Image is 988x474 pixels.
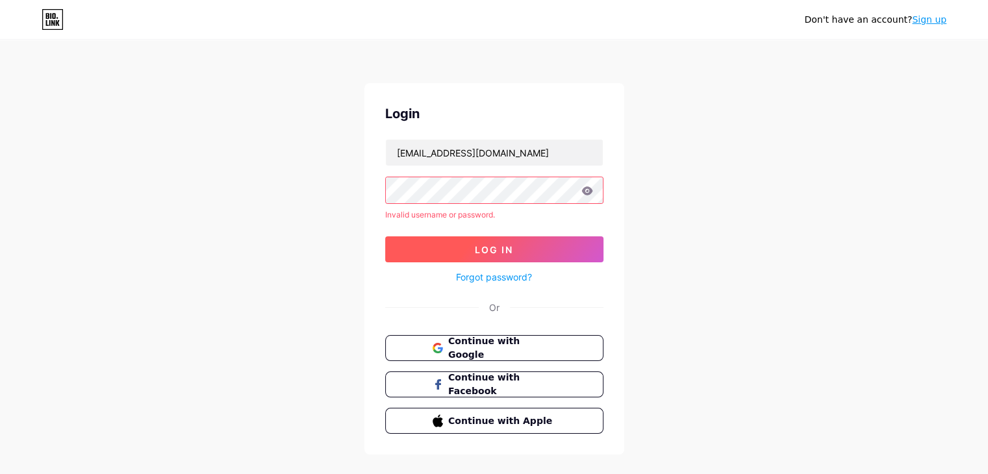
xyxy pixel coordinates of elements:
input: Username [386,140,603,166]
a: Sign up [912,14,946,25]
div: Don't have an account? [804,13,946,27]
button: Continue with Apple [385,408,603,434]
div: Or [489,301,500,314]
div: Invalid username or password. [385,209,603,221]
a: Forgot password? [456,270,532,284]
button: Continue with Google [385,335,603,361]
span: Continue with Facebook [448,371,555,398]
div: Login [385,104,603,123]
button: Continue with Facebook [385,371,603,397]
span: Log In [475,244,513,255]
button: Log In [385,236,603,262]
span: Continue with Apple [448,414,555,428]
span: Continue with Google [448,334,555,362]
